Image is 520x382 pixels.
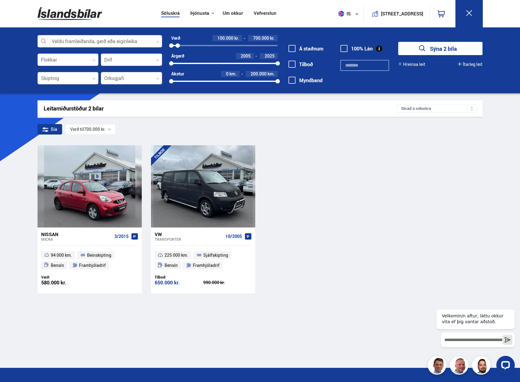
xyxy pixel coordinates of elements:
button: Þjónusta [190,10,209,16]
span: km. [229,71,236,76]
div: VW [155,231,223,237]
span: Bensín [165,262,178,269]
span: 2025 [265,53,275,59]
a: VW Transporter 10/2005 225 000 km. Sjálfskipting Bensín Framhjóladrif Tilboð: 650.000 kr. 990.000... [151,227,255,293]
img: G0Ugv5HjCgRt.svg [38,4,102,24]
span: Verð til [70,127,84,132]
span: 700.000 kr. [84,127,105,132]
label: Á staðnum [288,46,324,51]
div: Verð [171,36,180,41]
span: Framhjóladrif [79,262,106,269]
span: Bensín [51,262,64,269]
span: kr. [270,36,275,41]
div: Sía [38,124,62,135]
img: svg+xml;base64,PHN2ZyB4bWxucz0iaHR0cDovL3d3dy53My5vcmcvMjAwMC9zdmciIHdpZHRoPSI1MTIiIGhlaWdodD0iNT... [338,11,344,17]
div: Verð: [41,275,90,279]
div: Nissan [41,231,112,237]
span: kr. [234,36,239,41]
span: 200.000 [251,71,267,77]
label: 100% Lán [340,46,373,51]
div: 650.000 kr. [155,280,203,285]
label: Myndband [288,78,323,83]
div: Micra [41,237,112,241]
div: Transporter [155,237,223,241]
span: 225 000 km. [165,251,188,259]
div: Akstur [171,71,184,76]
span: 10/2005 [225,234,242,239]
span: 2005 [241,53,251,59]
button: Ítarleg leit [458,62,482,67]
span: Framhjóladrif [193,262,220,269]
div: 580.000 kr. [41,280,90,285]
button: is [336,5,363,23]
a: Nissan Micra 3/2015 94 000 km. Beinskipting Bensín Framhjóladrif Verð: 580.000 kr. [38,227,142,293]
div: Árgerð [171,54,184,58]
span: Sjálfskipting [203,251,228,259]
span: 100.000 [217,35,233,41]
span: is [336,11,351,17]
a: Söluskrá [161,10,180,17]
span: 700.000 [253,35,269,41]
span: 3/2015 [114,234,129,239]
div: Skráð á söluskrá [396,104,476,113]
label: Tilboð [288,62,313,67]
span: km. [268,71,275,76]
button: Sýna 2 bíla [398,42,482,55]
span: 94 000 km. [51,251,72,259]
span: 0 [226,71,228,77]
button: Hreinsa leit [398,62,425,67]
a: Um okkur [223,10,243,17]
div: Tilboð: [155,275,203,279]
img: FbJEzSuNWCJXmdc-.webp [429,357,447,376]
div: 990.000 kr. [203,280,252,285]
span: Beinskipting [87,251,111,259]
a: Vefverslun [254,10,276,17]
a: [STREET_ADDRESS] [367,5,427,22]
iframe: LiveChat chat widget [431,298,517,379]
div: Leitarniðurstöður 2 bílar [44,105,396,112]
button: [STREET_ADDRESS] [383,11,421,16]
